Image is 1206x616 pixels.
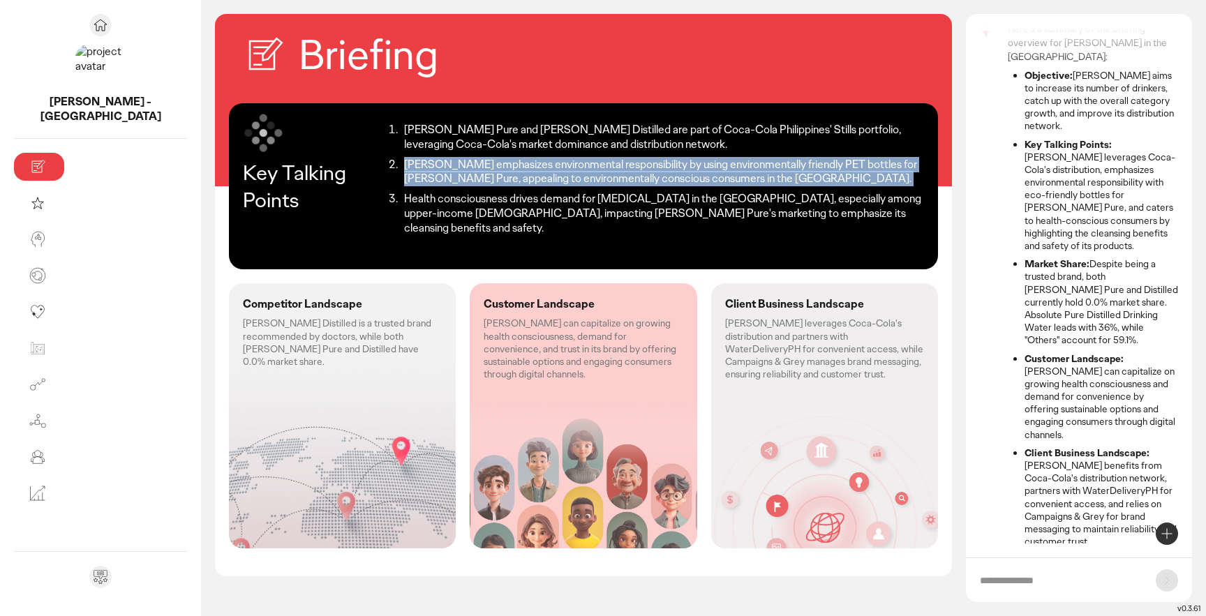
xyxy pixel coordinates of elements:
[243,159,382,213] p: Key Talking Points
[400,123,924,152] li: [PERSON_NAME] Pure and [PERSON_NAME] Distilled are part of Coca-Cola Philippines' Stills portfoli...
[1025,446,1149,459] strong: Client Business Landscape:
[1025,257,1178,346] li: Despite being a trusted brand, both [PERSON_NAME] Pure and Distilled currently hold 0.0% market s...
[725,297,864,312] p: Client Business Landscape
[1008,22,1178,63] p: Here's a summary of the briefing overview for [PERSON_NAME] in the [GEOGRAPHIC_DATA]:
[243,317,442,368] p: [PERSON_NAME] Distilled is a trusted brand recommended by doctors, while both [PERSON_NAME] Pure ...
[1025,352,1178,441] li: [PERSON_NAME] can capitalize on growing health consciousness and demand for convenience by offeri...
[1025,69,1178,133] li: [PERSON_NAME] aims to increase its number of drinkers, catch up with the overall category growth,...
[1025,138,1112,151] strong: Key Talking Points:
[725,317,924,380] p: [PERSON_NAME] leverages Coca-Cola's distribution and partners with WaterDeliveryPH for convenient...
[14,95,187,124] p: Wilkins - Philippines
[1025,446,1178,548] li: [PERSON_NAME] benefits from Coca-Cola's distribution network, partners with WaterDeliveryPH for c...
[89,566,112,588] div: Send feedback
[1025,69,1073,82] strong: Objective:
[484,297,595,312] p: Customer Landscape
[400,158,924,187] li: [PERSON_NAME] emphasizes environmental responsibility by using environmentally friendly PET bottl...
[75,45,126,95] img: project avatar
[484,317,683,380] p: [PERSON_NAME] can capitalize on growing health consciousness, demand for convenience, and trust i...
[1025,352,1124,365] strong: Customer Landscape:
[243,112,285,153] img: symbol
[243,297,362,312] p: Competitor Landscape
[1025,257,1089,270] strong: Market Share:
[299,28,438,82] h2: Briefing
[1025,138,1178,253] li: [PERSON_NAME] leverages Coca-Cola's distribution, emphasizes environmental responsibility with ec...
[400,192,924,235] li: Health consciousness drives demand for [MEDICAL_DATA] in the [GEOGRAPHIC_DATA], especially among ...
